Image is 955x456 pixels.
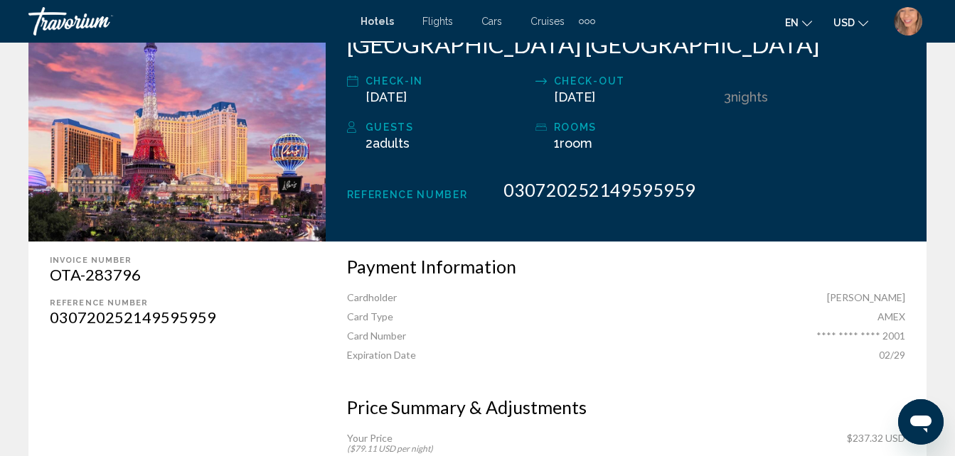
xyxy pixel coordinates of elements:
span: 2 [366,136,410,151]
a: Travorium [28,7,346,36]
span: [DATE] [554,89,595,104]
span: [DATE] [366,89,407,104]
a: Cars [481,16,502,27]
span: Room [560,136,592,151]
div: Check-out [554,72,717,89]
span: Card Number [347,330,406,342]
div: OTA-283796 [50,265,297,284]
button: User Menu [890,6,927,36]
h2: [GEOGRAPHIC_DATA] [GEOGRAPHIC_DATA] [347,30,905,58]
span: 1 [554,136,592,151]
span: $237.32 USD [847,432,905,444]
span: AMEX [877,310,905,322]
span: ($79.11 USD per night) [347,444,433,454]
span: USD [833,17,855,28]
a: Hotels [361,16,394,27]
span: Adults [373,136,410,151]
button: Change language [785,12,812,33]
div: rooms [554,119,717,136]
img: Z [894,7,922,36]
div: Reference number [50,298,297,308]
span: 030720252149595959 [503,179,695,200]
iframe: Button to launch messaging window [898,399,944,445]
span: 3 [724,89,731,104]
div: Check-in [366,72,528,89]
span: Card Type [347,310,393,322]
span: Expiration Date [347,349,416,361]
a: Flights [422,16,453,27]
button: Extra navigation items [579,10,595,33]
div: 030720252149595959 [50,308,297,327]
span: 02/29 [879,349,905,361]
button: Change currency [833,12,868,33]
a: Cruises [530,16,565,27]
span: Cardholder [347,291,397,303]
h3: Price Summary & Adjustments [347,396,905,418]
span: Your Price [347,432,393,444]
span: Nights [731,89,768,104]
span: en [785,17,799,28]
h3: Payment Information [347,256,905,277]
span: [PERSON_NAME] [827,291,905,303]
div: Guests [366,119,528,136]
span: Reference Number [347,189,468,200]
div: Invoice Number [50,256,297,265]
